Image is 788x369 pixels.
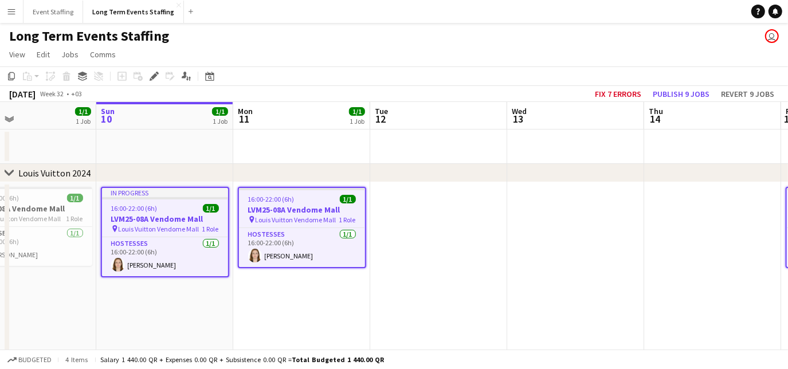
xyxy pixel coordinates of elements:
[71,89,82,98] div: +03
[716,87,779,101] button: Revert 9 jobs
[9,28,169,45] h1: Long Term Events Staffing
[61,49,79,60] span: Jobs
[23,1,83,23] button: Event Staffing
[292,355,384,364] span: Total Budgeted 1 440.00 QR
[5,47,30,62] a: View
[37,49,50,60] span: Edit
[765,29,779,43] app-user-avatar: Events Staffing Team
[57,47,83,62] a: Jobs
[63,355,91,364] span: 4 items
[32,47,54,62] a: Edit
[85,47,120,62] a: Comms
[9,88,36,100] div: [DATE]
[18,167,91,179] div: Louis Vuitton 2024
[6,354,53,366] button: Budgeted
[9,49,25,60] span: View
[648,87,714,101] button: Publish 9 jobs
[100,355,384,364] div: Salary 1 440.00 QR + Expenses 0.00 QR + Subsistence 0.00 QR =
[83,1,184,23] button: Long Term Events Staffing
[90,49,116,60] span: Comms
[18,356,52,364] span: Budgeted
[38,89,66,98] span: Week 32
[590,87,646,101] button: Fix 7 errors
